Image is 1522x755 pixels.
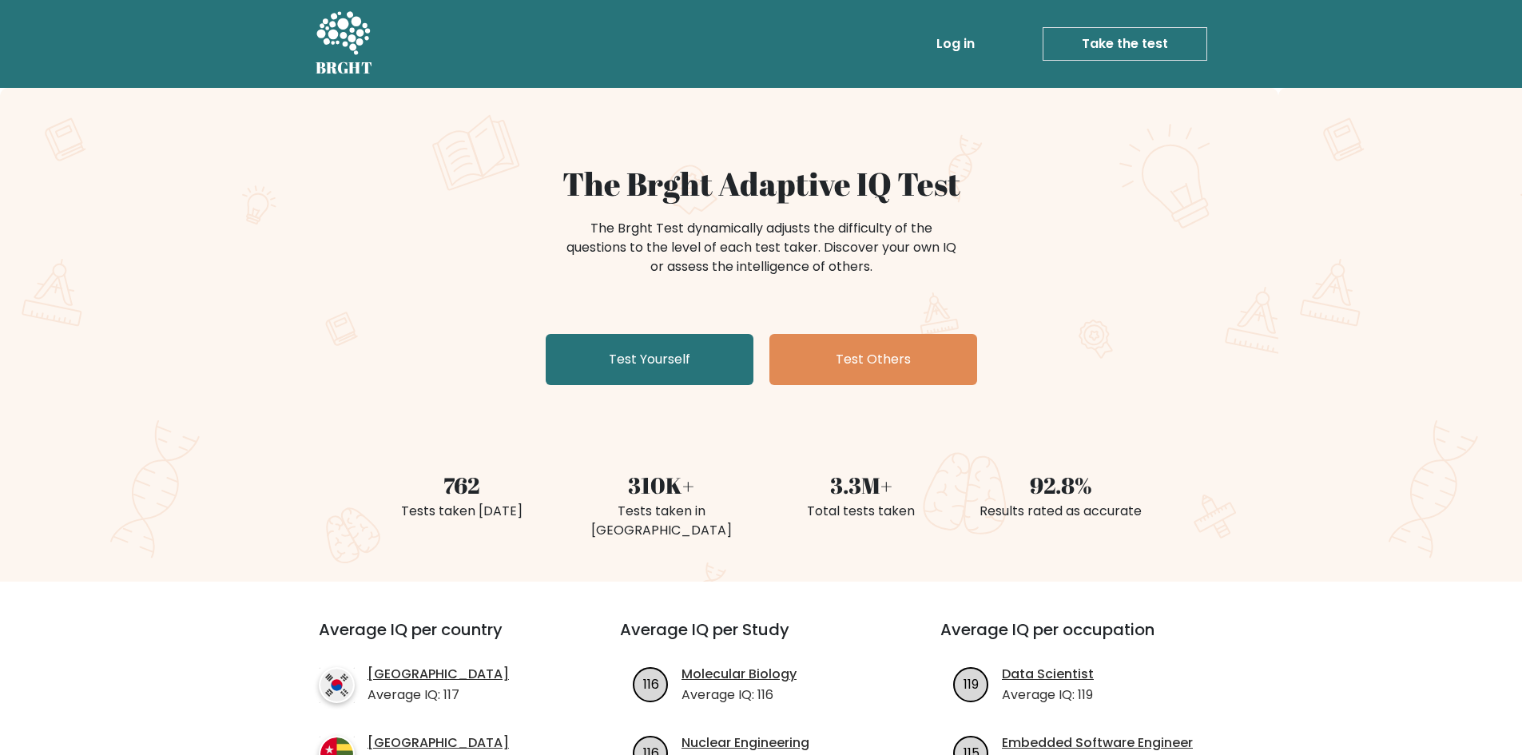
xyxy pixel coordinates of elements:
[930,28,981,60] a: Log in
[771,468,952,502] div: 3.3M+
[571,502,752,540] div: Tests taken in [GEOGRAPHIC_DATA]
[769,334,977,385] a: Test Others
[372,468,552,502] div: 762
[620,620,902,658] h3: Average IQ per Study
[643,674,659,693] text: 116
[1002,685,1094,705] p: Average IQ: 119
[971,468,1151,502] div: 92.8%
[1002,665,1094,684] a: Data Scientist
[546,334,753,385] a: Test Yourself
[1002,733,1193,753] a: Embedded Software Engineer
[1043,27,1207,61] a: Take the test
[771,502,952,521] div: Total tests taken
[571,468,752,502] div: 310K+
[682,733,809,753] a: Nuclear Engineering
[368,685,509,705] p: Average IQ: 117
[971,502,1151,521] div: Results rated as accurate
[940,620,1222,658] h3: Average IQ per occupation
[372,165,1151,203] h1: The Brght Adaptive IQ Test
[682,685,797,705] p: Average IQ: 116
[372,502,552,521] div: Tests taken [DATE]
[319,667,355,703] img: country
[316,58,373,77] h5: BRGHT
[562,219,961,276] div: The Brght Test dynamically adjusts the difficulty of the questions to the level of each test take...
[368,665,509,684] a: [GEOGRAPHIC_DATA]
[316,6,373,81] a: BRGHT
[319,620,562,658] h3: Average IQ per country
[964,674,979,693] text: 119
[682,665,797,684] a: Molecular Biology
[368,733,509,753] a: [GEOGRAPHIC_DATA]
